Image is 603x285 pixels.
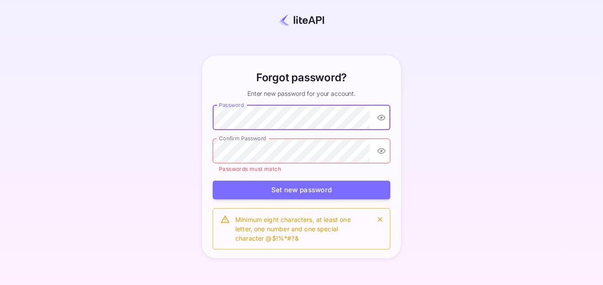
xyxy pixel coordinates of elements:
label: Password [219,101,244,109]
p: Enter new password for your account. [247,89,356,98]
p: Passwords must match [219,165,384,174]
div: Minimum eight characters, at least one letter, one number and one special character @$!%*#?& [235,211,367,246]
button: toggle password visibility [373,110,389,126]
h6: Forgot password? [256,70,347,86]
img: liteapi [278,14,325,26]
label: Confirm Password [219,135,266,142]
button: close [374,213,386,226]
button: Set new password [213,181,390,200]
button: toggle password visibility [373,143,389,159]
